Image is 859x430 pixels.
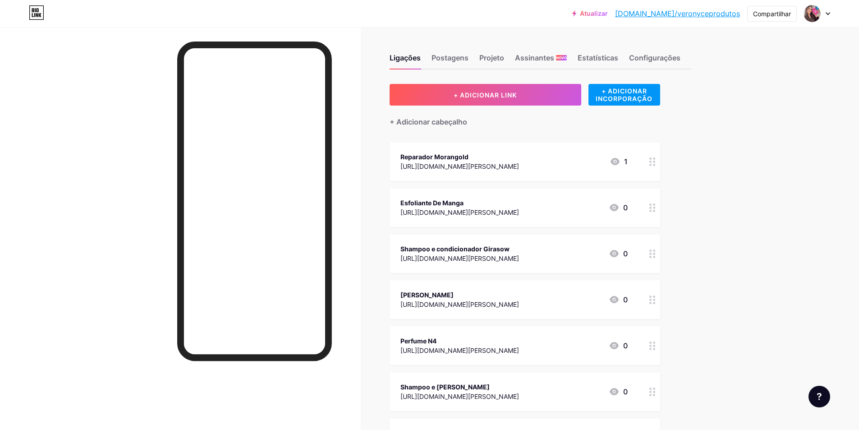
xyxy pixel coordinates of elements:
[556,55,567,60] font: NOVO
[400,347,519,354] font: [URL][DOMAIN_NAME][PERSON_NAME]
[400,383,490,391] font: Shampoo e [PERSON_NAME]
[624,157,628,166] font: 1
[615,8,740,19] a: [DOMAIN_NAME]/veronyceprodutos
[400,301,519,308] font: [URL][DOMAIN_NAME][PERSON_NAME]
[578,53,618,62] font: Estatísticas
[623,341,628,350] font: 0
[400,337,436,345] font: Perfume N4
[623,249,628,258] font: 0
[804,5,821,22] img: nrfsg7np
[596,87,652,102] font: + ADICIONAR INCORPORAÇÃO
[400,208,519,216] font: [URL][DOMAIN_NAME][PERSON_NAME]
[580,9,608,17] font: Atualizar
[515,53,554,62] font: Assinantes
[623,295,628,304] font: 0
[390,53,421,62] font: Ligações
[400,245,510,253] font: Shampoo e condicionador Girasow
[400,153,469,161] font: Reparador Morangold
[753,10,791,18] font: Compartilhar
[623,387,628,396] font: 0
[615,9,740,18] font: [DOMAIN_NAME]/veronyceprodutos
[400,291,454,299] font: [PERSON_NAME]
[390,117,467,126] font: + Adicionar cabeçalho
[432,53,469,62] font: Postagens
[400,162,519,170] font: [URL][DOMAIN_NAME][PERSON_NAME]
[623,203,628,212] font: 0
[629,53,680,62] font: Configurações
[390,84,581,106] button: + ADICIONAR LINK
[400,393,519,400] font: [URL][DOMAIN_NAME][PERSON_NAME]
[400,254,519,262] font: [URL][DOMAIN_NAME][PERSON_NAME]
[479,53,504,62] font: Projeto
[454,91,517,99] font: + ADICIONAR LINK
[400,199,464,207] font: Esfoliante De Manga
